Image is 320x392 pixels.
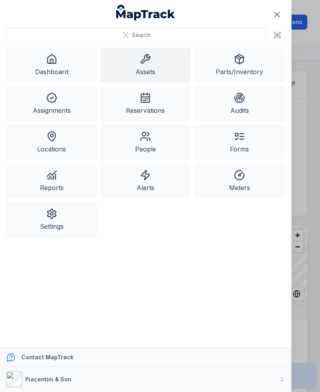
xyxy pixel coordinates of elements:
a: Alerts [100,163,191,199]
a: People [100,125,191,160]
a: Assignments [6,86,97,121]
a: MapTrack [116,5,175,21]
a: Reservations [100,86,191,121]
a: Meters [194,163,285,199]
a: Audits [194,86,285,121]
a: Settings [6,202,97,237]
button: Search [6,28,267,43]
a: Reports [6,163,97,199]
a: Forms [194,125,285,160]
strong: Contact MapTrack [21,354,73,360]
a: Dashboard [6,47,97,83]
strong: Piacentini & Son [25,376,72,383]
a: Assets [100,47,191,83]
a: Parts/Inventory [194,47,285,83]
button: Close navigation [269,6,285,23]
a: Locations [6,125,97,160]
span: Search [132,31,151,39]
